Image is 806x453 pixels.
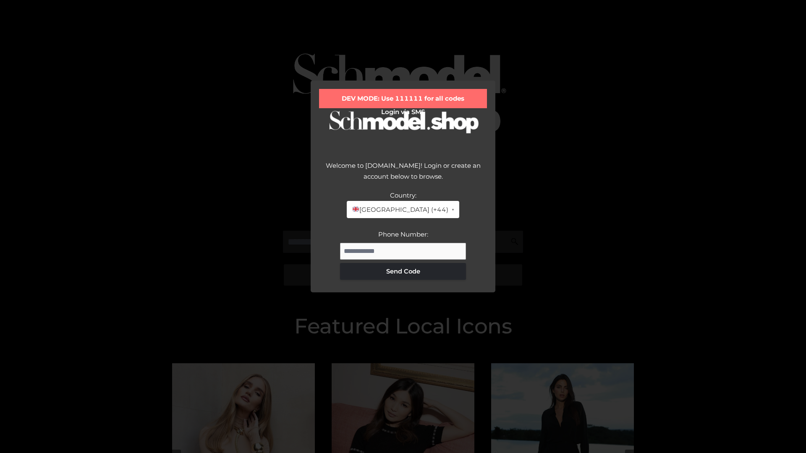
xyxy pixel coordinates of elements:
[353,206,359,212] img: 🇬🇧
[352,204,448,215] span: [GEOGRAPHIC_DATA] (+44)
[319,160,487,190] div: Welcome to [DOMAIN_NAME]! Login or create an account below to browse.
[390,191,416,199] label: Country:
[319,108,487,116] h2: Login via SMS
[378,230,428,238] label: Phone Number:
[319,89,487,108] div: DEV MODE: Use 111111 for all codes
[340,263,466,280] button: Send Code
